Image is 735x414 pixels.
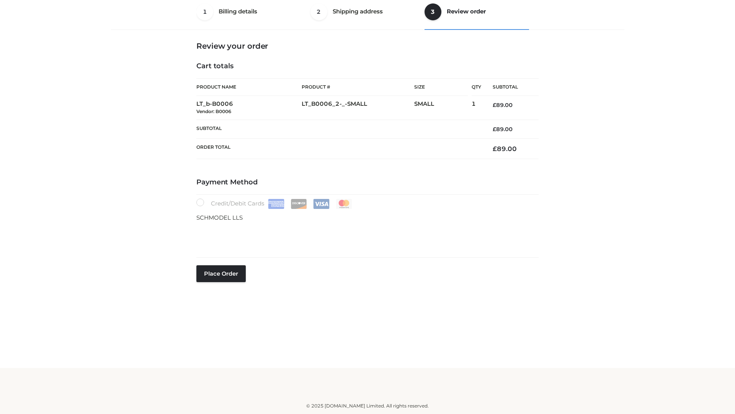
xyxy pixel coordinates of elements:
[196,139,481,159] th: Order Total
[195,221,537,249] iframe: Secure payment input frame
[196,96,302,120] td: LT_b-B0006
[336,199,352,209] img: Mastercard
[313,199,330,209] img: Visa
[493,126,513,133] bdi: 89.00
[472,96,481,120] td: 1
[493,145,497,153] span: £
[196,178,539,187] h4: Payment Method
[414,79,468,96] th: Size
[302,96,414,120] td: LT_B0006_2-_-SMALL
[196,120,481,138] th: Subtotal
[493,102,496,108] span: £
[196,199,353,209] label: Credit/Debit Cards
[268,199,284,209] img: Amex
[472,78,481,96] th: Qty
[493,145,517,153] bdi: 89.00
[196,108,231,114] small: Vendor: B0006
[196,62,539,71] h4: Cart totals
[196,78,302,96] th: Product Name
[196,41,539,51] h3: Review your order
[291,199,307,209] img: Discover
[414,96,472,120] td: SMALL
[196,213,539,223] p: SCHMODEL LLS
[493,102,513,108] bdi: 89.00
[302,78,414,96] th: Product #
[481,79,539,96] th: Subtotal
[114,402,621,410] div: © 2025 [DOMAIN_NAME] Limited. All rights reserved.
[196,265,246,282] button: Place order
[493,126,496,133] span: £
